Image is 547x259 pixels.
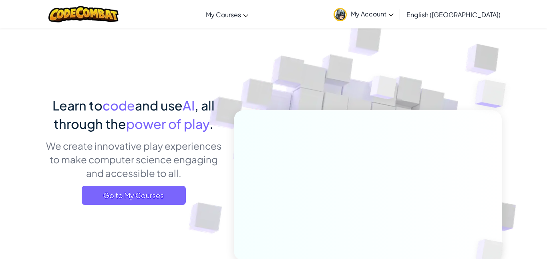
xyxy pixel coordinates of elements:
span: power of play [126,116,209,132]
img: avatar [334,8,347,21]
span: code [103,97,135,113]
p: We create innovative play experiences to make computer science engaging and accessible to all. [45,139,222,180]
span: Learn to [52,97,103,113]
img: CodeCombat logo [48,6,119,22]
span: My Courses [206,10,241,19]
a: English ([GEOGRAPHIC_DATA]) [402,4,505,25]
a: Go to My Courses [82,186,186,205]
span: English ([GEOGRAPHIC_DATA]) [406,10,501,19]
span: My Account [351,10,394,18]
img: Overlap cubes [459,60,528,128]
span: AI [183,97,195,113]
span: . [209,116,213,132]
a: My Account [330,2,398,27]
a: My Courses [202,4,252,25]
span: and use [135,97,183,113]
img: Overlap cubes [355,60,413,119]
